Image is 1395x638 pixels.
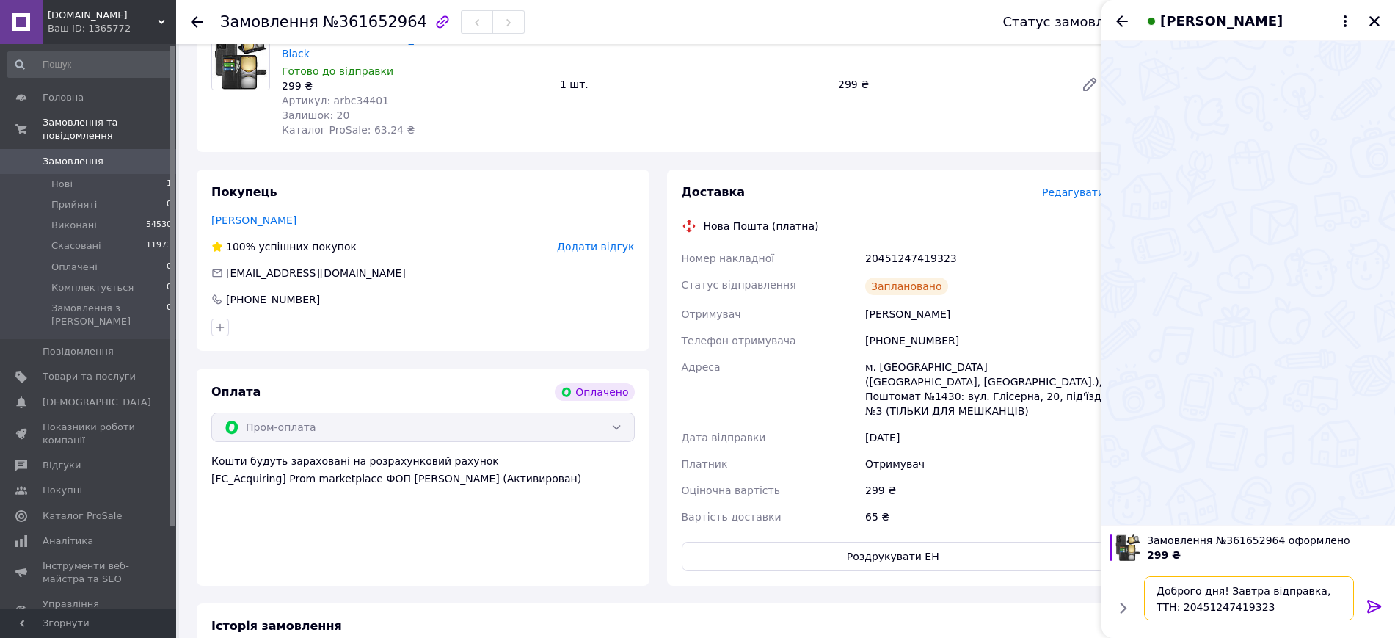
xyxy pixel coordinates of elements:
span: Номер накладної [682,253,775,264]
div: 299 ₴ [282,79,548,93]
div: 299 ₴ [862,477,1107,504]
div: Повернутися назад [191,15,203,29]
div: м. [GEOGRAPHIC_DATA] ([GEOGRAPHIC_DATA], [GEOGRAPHIC_DATA].), Поштомат №1430: вул. Глісерна, 20, ... [862,354,1107,424]
span: Прийняті [51,198,97,211]
div: Статус замовлення [1002,15,1137,29]
span: Показники роботи компанії [43,421,136,447]
span: [DEMOGRAPHIC_DATA] [43,396,151,409]
span: Адреса [682,361,721,373]
span: Замовлення з [PERSON_NAME] [51,302,167,328]
div: Нова Пошта (платна) [700,219,823,233]
div: 299 ₴ [832,74,1069,95]
div: Ваш ID: 1365772 [48,22,176,35]
span: Телефон отримувача [682,335,796,347]
span: Каталог ProSale: 63.24 ₴ [282,124,415,136]
span: Вартість доставки [682,511,782,523]
span: Доставка [682,185,746,199]
span: Платник [682,458,728,470]
span: Оплата [211,385,261,399]
span: 0 [167,261,172,274]
span: Комплектується [51,281,134,294]
span: 54530 [146,219,172,232]
button: Показати кнопки [1113,598,1132,617]
div: успішних покупок [211,239,357,254]
span: Нові [51,178,73,191]
span: Історія замовлення [211,619,342,633]
span: 0 [167,281,172,294]
a: Редагувати [1075,70,1104,99]
span: [EMAIL_ADDRESS][DOMAIN_NAME] [226,267,406,279]
span: Артикул: arbc34401 [282,95,389,106]
span: 0 [167,198,172,211]
span: Редагувати [1042,186,1104,198]
span: Товари та послуги [43,370,136,383]
div: 20451247419323 [862,245,1107,272]
span: Виконані [51,219,97,232]
span: Замовлення та повідомлення [43,116,176,142]
button: Назад [1113,12,1131,30]
span: Покупець [211,185,277,199]
img: 6743915752_w100_h100_chehol-knizhka-litchie-wallet.jpg [1115,534,1141,561]
span: Замовлення [220,13,318,31]
span: BestCover.com.ua [48,9,158,22]
span: Залишок: 20 [282,109,349,121]
span: Замовлення №361652964 оформлено [1147,533,1386,548]
button: Закрити [1366,12,1383,30]
span: Замовлення [43,155,103,168]
div: [DATE] [862,424,1107,451]
span: Головна [43,91,84,104]
span: Оплачені [51,261,98,274]
span: Дата відправки [682,432,766,443]
div: [PHONE_NUMBER] [862,327,1107,354]
span: 299 ₴ [1147,549,1181,561]
div: 65 ₴ [862,504,1107,530]
a: [PERSON_NAME] [211,214,296,226]
span: Відгуки [43,459,81,472]
span: [PERSON_NAME] [1160,12,1283,31]
img: Чохол-книжка Litchie Wallet для Realme C75 Black [212,32,269,90]
span: №361652964 [323,13,427,31]
span: Скасовані [51,239,101,253]
div: Кошти будуть зараховані на розрахунковий рахунок [211,454,635,486]
span: 0 [167,302,172,328]
div: [PHONE_NUMBER] [225,292,321,307]
div: Оплачено [555,383,634,401]
span: Готово до відправки [282,65,393,77]
span: Повідомлення [43,345,114,358]
span: Інструменти веб-майстра та SEO [43,559,136,586]
span: Отримувач [682,308,741,320]
div: [FC_Acquiring] Prom marketplace ФОП [PERSON_NAME] (Активирован) [211,471,635,486]
span: Оціночна вартість [682,485,780,496]
span: 100% [226,241,255,253]
div: 1 шт. [554,74,832,95]
span: Управління сайтом [43,598,136,624]
span: 11973 [146,239,172,253]
span: 1 [167,178,172,191]
button: Роздрукувати ЕН [682,542,1105,571]
button: [PERSON_NAME] [1143,12,1354,31]
span: Покупці [43,484,82,497]
span: Додати відгук [557,241,634,253]
span: Статус відправлення [682,279,796,291]
div: Отримувач [862,451,1107,477]
textarea: Доброго дня! Завтра відправка, ТТН: 20451247419323 [1144,576,1354,620]
span: Каталог ProSale [43,510,122,523]
input: Пошук [7,51,173,78]
div: [PERSON_NAME] [862,301,1107,327]
div: Заплановано [865,278,948,295]
span: Аналітика [43,534,93,548]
